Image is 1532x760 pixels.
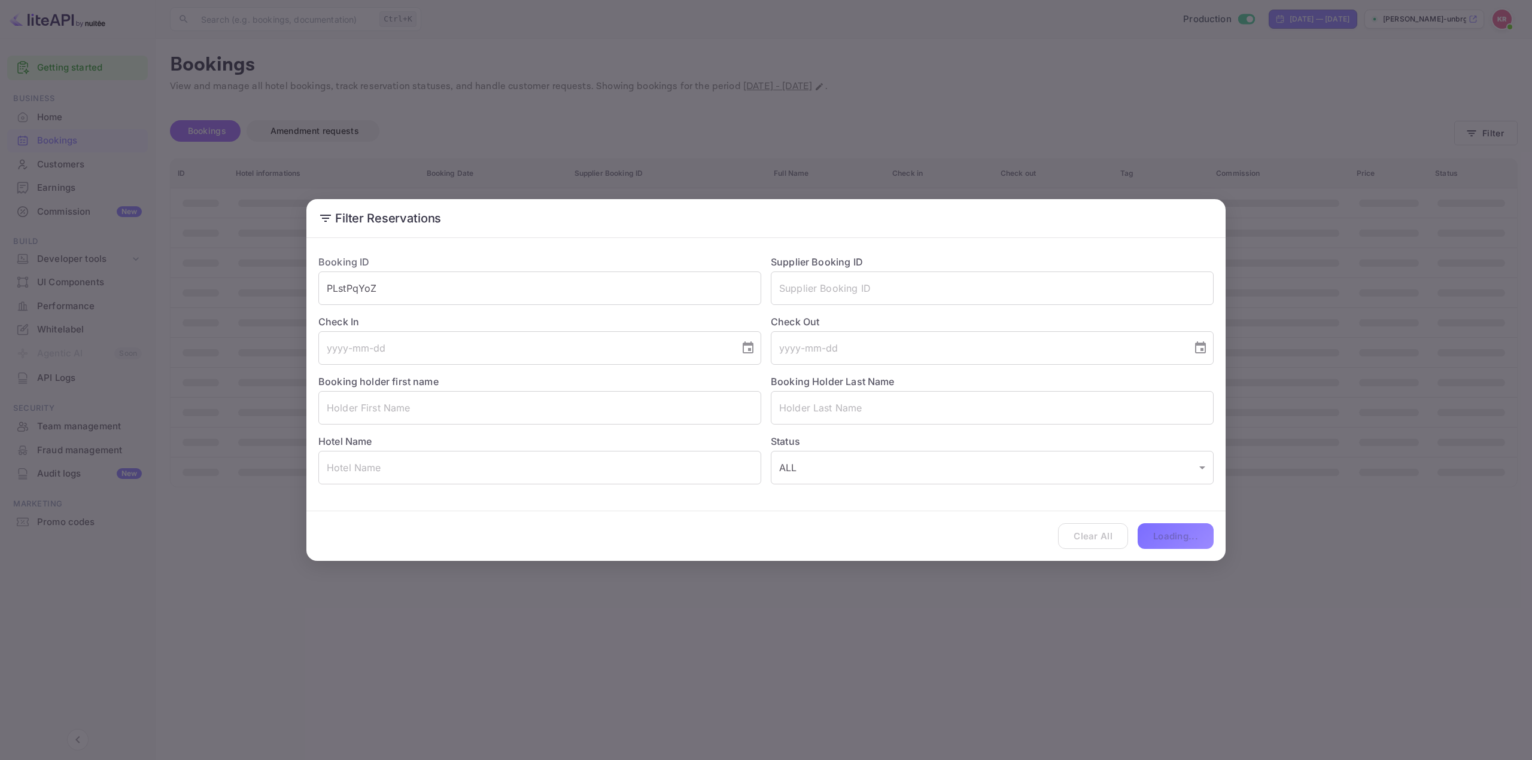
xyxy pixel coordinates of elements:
[771,434,1214,448] label: Status
[318,435,372,447] label: Hotel Name
[736,336,760,360] button: Choose date
[771,271,1214,305] input: Supplier Booking ID
[1188,336,1212,360] button: Choose date
[318,271,761,305] input: Booking ID
[771,376,895,387] label: Booking Holder Last Name
[318,376,439,387] label: Booking holder first name
[306,199,1226,237] h2: Filter Reservations
[771,391,1214,425] input: Holder Last Name
[771,315,1214,329] label: Check Out
[771,256,863,268] label: Supplier Booking ID
[318,315,761,329] label: Check In
[318,331,731,365] input: yyyy-mm-dd
[318,451,761,484] input: Hotel Name
[771,451,1214,484] div: ALL
[318,256,370,268] label: Booking ID
[771,331,1184,365] input: yyyy-mm-dd
[318,391,761,425] input: Holder First Name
